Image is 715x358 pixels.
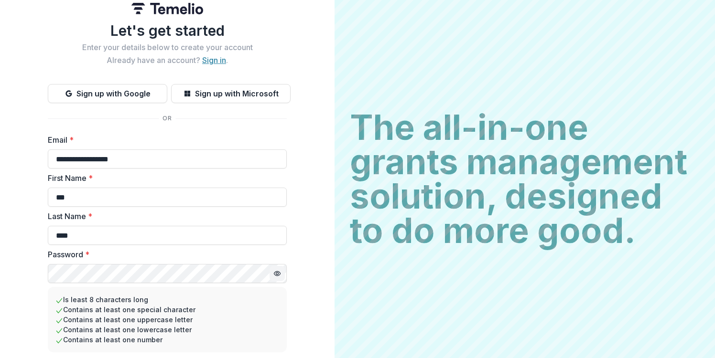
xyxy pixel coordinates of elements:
[48,22,287,39] h1: Let's get started
[131,3,203,14] img: Temelio
[171,84,291,103] button: Sign up with Microsoft
[270,266,285,281] button: Toggle password visibility
[55,295,279,305] li: Is least 8 characters long
[55,335,279,345] li: Contains at least one number
[55,315,279,325] li: Contains at least one uppercase letter
[48,84,167,103] button: Sign up with Google
[48,211,281,222] label: Last Name
[55,305,279,315] li: Contains at least one special character
[55,325,279,335] li: Contains at least one lowercase letter
[48,134,281,146] label: Email
[48,43,287,52] h2: Enter your details below to create your account
[48,56,287,65] h2: Already have an account? .
[48,249,281,260] label: Password
[48,172,281,184] label: First Name
[202,55,226,65] a: Sign in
